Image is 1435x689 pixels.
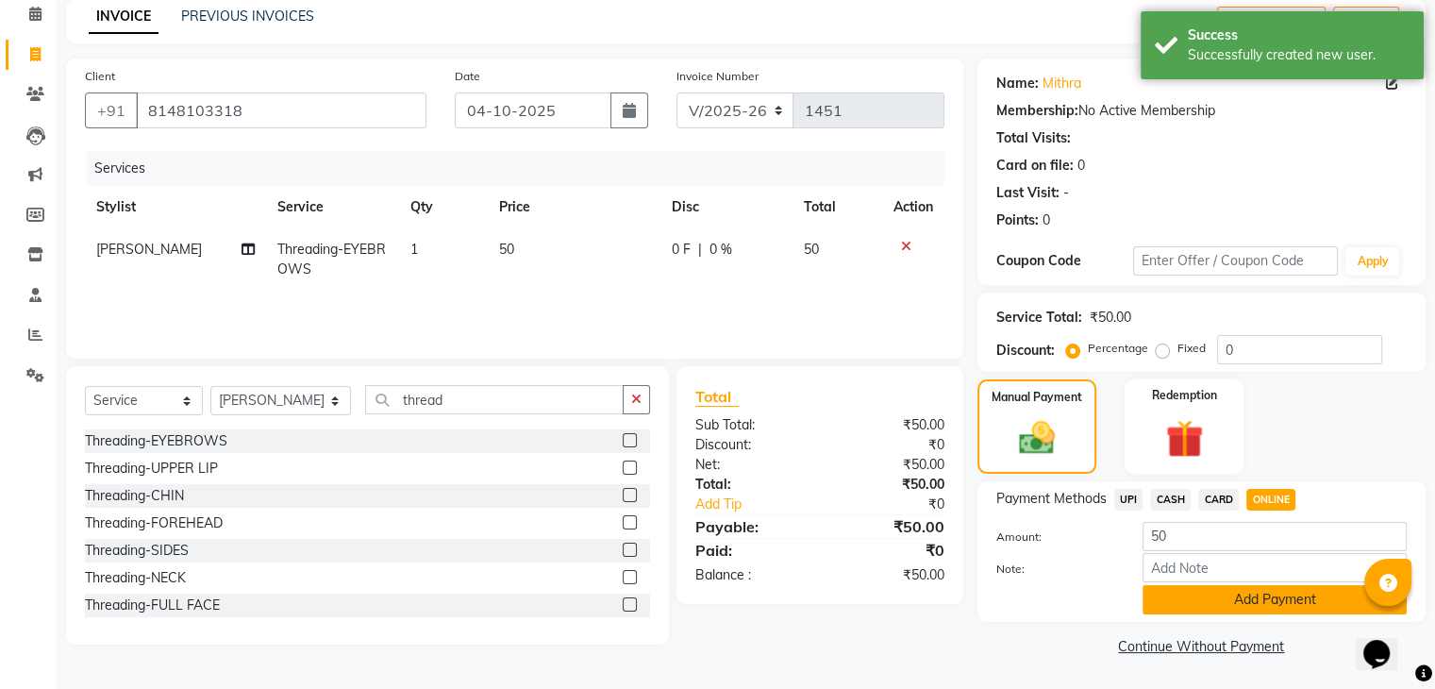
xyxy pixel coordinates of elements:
[982,561,1128,578] label: Note:
[996,341,1055,361] div: Discount:
[1333,7,1399,36] button: Save
[804,241,819,258] span: 50
[698,240,702,260] span: |
[85,596,220,615] div: Threading-FULL FACE
[982,529,1128,546] label: Amount:
[672,240,691,260] span: 0 F
[488,186,660,228] th: Price
[695,387,739,407] span: Total
[996,128,1071,148] div: Total Visits:
[85,459,218,479] div: Threading-UPPER LIP
[681,475,820,495] div: Total:
[1152,387,1217,404] label: Redemption
[660,186,793,228] th: Disc
[455,68,480,85] label: Date
[1198,489,1239,511] span: CARD
[1345,247,1399,276] button: Apply
[996,74,1039,93] div: Name:
[85,68,115,85] label: Client
[266,186,399,228] th: Service
[681,515,820,538] div: Payable:
[181,8,314,25] a: PREVIOUS INVOICES
[820,415,959,435] div: ₹50.00
[1114,489,1143,511] span: UPI
[843,495,958,514] div: ₹0
[1143,553,1407,582] input: Add Note
[996,101,1407,121] div: No Active Membership
[96,241,202,258] span: [PERSON_NAME]
[793,186,882,228] th: Total
[1090,308,1131,328] div: ₹50.00
[87,151,959,186] div: Services
[85,568,186,588] div: Threading-NECK
[681,565,820,585] div: Balance :
[410,241,418,258] span: 1
[996,251,1133,271] div: Coupon Code
[676,68,759,85] label: Invoice Number
[981,637,1422,657] a: Continue Without Payment
[996,210,1039,230] div: Points:
[1188,45,1410,65] div: Successfully created new user.
[85,92,138,128] button: +91
[820,475,959,495] div: ₹50.00
[399,186,488,228] th: Qty
[85,541,189,561] div: Threading-SIDES
[1356,613,1416,670] iframe: chat widget
[1008,417,1066,459] img: _cash.svg
[996,489,1107,509] span: Payment Methods
[1246,489,1295,511] span: ONLINE
[1077,156,1085,176] div: 0
[1088,340,1148,357] label: Percentage
[996,156,1074,176] div: Card on file:
[996,183,1060,203] div: Last Visit:
[820,539,959,562] div: ₹0
[1043,74,1081,93] a: Mithra
[85,513,223,533] div: Threading-FOREHEAD
[85,486,184,506] div: Threading-CHIN
[820,455,959,475] div: ₹50.00
[1154,415,1215,462] img: _gift.svg
[277,241,386,277] span: Threading-EYEBROWS
[681,435,820,455] div: Discount:
[820,515,959,538] div: ₹50.00
[1150,489,1191,511] span: CASH
[681,415,820,435] div: Sub Total:
[136,92,426,128] input: Search by Name/Mobile/Email/Code
[1063,183,1069,203] div: -
[681,455,820,475] div: Net:
[1188,25,1410,45] div: Success
[681,539,820,562] div: Paid:
[1143,585,1407,614] button: Add Payment
[1217,7,1326,36] button: Create New
[499,241,514,258] span: 50
[1177,340,1206,357] label: Fixed
[882,186,944,228] th: Action
[85,186,266,228] th: Stylist
[996,308,1082,328] div: Service Total:
[709,240,732,260] span: 0 %
[1143,522,1407,551] input: Amount
[1133,246,1339,276] input: Enter Offer / Coupon Code
[996,101,1078,121] div: Membership:
[681,495,843,514] a: Add Tip
[1043,210,1050,230] div: 0
[820,565,959,585] div: ₹50.00
[365,385,623,414] input: Search or Scan
[85,431,227,451] div: Threading-EYEBROWS
[992,389,1082,406] label: Manual Payment
[820,435,959,455] div: ₹0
